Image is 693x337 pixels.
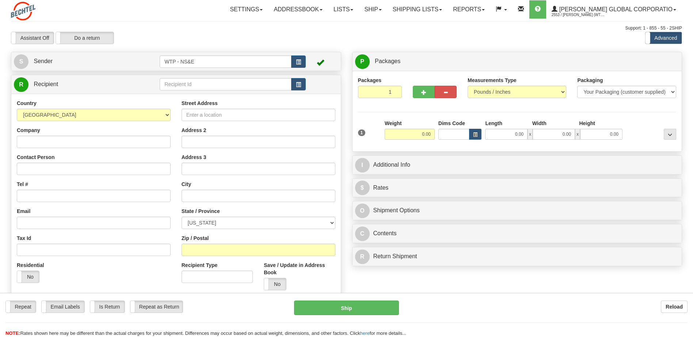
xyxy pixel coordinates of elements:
span: Sender [34,58,53,64]
label: Contact Person [17,154,54,161]
a: IAdditional Info [355,158,679,173]
label: Measurements Type [468,77,517,84]
span: [PERSON_NAME] Global Corporatio [557,6,673,12]
a: here [360,330,370,336]
a: RReturn Shipment [355,249,679,264]
label: Weight [385,120,401,127]
div: Support: 1 - 855 - 55 - 2SHIP [11,25,682,31]
span: Recipient [34,81,58,87]
a: OShipment Options [355,203,679,218]
a: Addressbook [268,0,328,19]
label: Tel # [17,181,28,188]
label: Company [17,127,40,134]
a: Ship [359,0,387,19]
a: Lists [328,0,359,19]
span: x [575,129,580,140]
span: O [355,204,370,218]
label: Address 3 [182,154,206,161]
a: Settings [224,0,268,19]
span: R [14,77,28,92]
button: Reload [661,301,688,313]
input: Sender Id [160,55,291,68]
a: Reports [448,0,490,19]
span: S [14,54,28,69]
a: [PERSON_NAME] Global Corporatio 2553 / [PERSON_NAME] (WTCC) [PERSON_NAME] [546,0,682,19]
label: No [17,271,39,283]
label: Repeat [6,301,36,313]
label: Assistant Off [11,32,54,44]
label: State / Province [182,208,220,215]
span: P [355,54,370,69]
label: Save / Update in Address Book [264,262,335,276]
label: City [182,181,191,188]
span: x [528,129,533,140]
label: Tax Id [17,235,31,242]
label: Height [579,120,595,127]
label: Packaging [577,77,603,84]
a: $Rates [355,181,679,195]
span: $ [355,181,370,195]
button: Ship [294,301,399,315]
iframe: chat widget [676,131,692,206]
label: No [264,278,286,290]
input: Recipient Id [160,78,291,90]
label: Packages [358,77,382,84]
label: Width [532,120,547,127]
label: Residential [17,262,44,269]
a: S Sender [14,54,160,69]
span: 2553 / [PERSON_NAME] (WTCC) [PERSON_NAME] [552,11,606,19]
label: Zip / Postal [182,235,209,242]
span: R [355,249,370,264]
label: Email Labels [42,301,84,313]
label: Repeat as Return [130,301,183,313]
span: C [355,226,370,241]
label: Street Address [182,100,218,107]
span: 1 [358,129,366,136]
a: Shipping lists [387,0,448,19]
span: I [355,158,370,173]
label: Address 2 [182,127,206,134]
label: Recipient Type [182,262,218,269]
label: Length [485,120,502,127]
span: Packages [375,58,400,64]
a: P Packages [355,54,679,69]
label: Advanced [646,32,682,44]
img: logo2553.jpg [11,2,35,20]
div: ... [664,129,676,140]
a: CContents [355,226,679,241]
input: Enter a location [182,109,335,121]
span: NOTE: [5,330,20,336]
label: Dims Code [438,120,465,127]
label: Email [17,208,30,215]
b: Reload [666,304,683,310]
label: Country [17,100,37,107]
a: R Recipient [14,77,144,92]
label: Is Return [90,301,125,313]
label: Do a return [56,32,114,44]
